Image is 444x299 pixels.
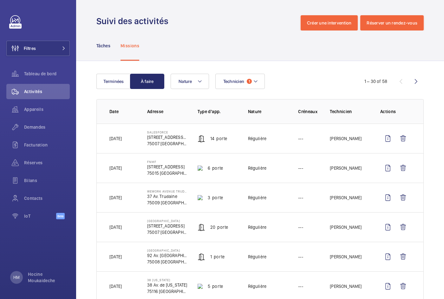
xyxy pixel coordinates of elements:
[28,271,66,284] p: Hocine Moukaideche
[198,284,203,289] img: tilting_door.svg
[248,254,267,260] p: Régulière
[109,254,122,260] p: [DATE]
[147,164,187,170] p: [STREET_ADDRESS]
[198,135,205,142] img: automatic_door.svg
[24,142,70,148] span: Facturation
[298,108,320,115] p: Créneaux
[109,135,122,142] p: [DATE]
[147,108,187,115] p: Adresse
[248,108,288,115] p: Nature
[301,15,358,31] button: Créer une intervention
[109,283,122,289] p: [DATE]
[330,165,362,171] p: [PERSON_NAME]
[24,177,70,184] span: Bilans
[147,259,187,265] p: 75008 [GEOGRAPHIC_DATA]
[147,252,187,259] p: 92 Av. [GEOGRAPHIC_DATA]
[330,224,362,230] p: [PERSON_NAME]
[96,43,110,49] p: Tâches
[198,253,205,261] img: automatic_door.svg
[56,213,65,219] span: Beta
[248,165,267,171] p: Régulière
[248,283,267,289] p: Régulière
[147,282,187,288] p: 38 Av. de [US_STATE]
[330,194,362,201] p: [PERSON_NAME]
[248,135,267,142] p: Régulière
[380,108,411,115] p: Actions
[147,160,187,164] p: FNMF
[147,278,187,282] p: 38 [US_STATE]
[198,223,205,231] img: automatic_door.svg
[147,134,187,140] p: [STREET_ADDRESS][PERSON_NAME]
[215,74,265,89] button: Technicien1
[147,189,187,193] p: WeWork Avenue Trudaine
[298,283,303,289] p: ---
[223,79,245,84] span: Technicien
[147,193,187,200] p: 37 Av. Trudaine
[330,135,362,142] p: [PERSON_NAME]
[198,166,203,171] img: sliding_pedestrian_door.svg
[248,224,267,230] p: Régulière
[109,108,137,115] p: Date
[360,15,424,31] button: Réserver un rendez-vous
[330,108,370,115] p: Technicien
[330,254,362,260] p: [PERSON_NAME]
[298,135,303,142] p: ---
[24,88,70,95] span: Activités
[147,223,187,229] p: [STREET_ADDRESS]
[208,165,223,171] p: 6 Porte
[298,165,303,171] p: ---
[198,195,203,200] img: telescopic_pedestrian_door.svg
[13,274,20,281] p: HM
[24,71,70,77] span: Tableau de bord
[147,288,187,295] p: 75116 [GEOGRAPHIC_DATA]
[147,200,187,206] p: 75009 [GEOGRAPHIC_DATA]
[171,74,209,89] button: Nature
[109,165,122,171] p: [DATE]
[298,254,303,260] p: ---
[24,45,36,51] span: Filtres
[130,74,164,89] button: À faire
[147,229,187,235] p: 75007 [GEOGRAPHIC_DATA]
[210,135,227,142] p: 14 Porte
[24,213,56,219] span: IoT
[6,41,70,56] button: Filtres
[147,170,187,176] p: 75015 [GEOGRAPHIC_DATA]
[24,195,70,201] span: Contacts
[24,124,70,130] span: Demandes
[247,79,252,84] span: 1
[298,194,303,201] p: ---
[179,79,192,84] span: Nature
[147,130,187,134] p: SALESFORCE
[364,78,387,85] div: 1 – 30 of 58
[96,15,172,27] h1: Suivi des activités
[198,108,238,115] p: Type d'app.
[248,194,267,201] p: Régulière
[121,43,139,49] p: Missions
[147,140,187,147] p: 75007 [GEOGRAPHIC_DATA]
[147,219,187,223] p: [GEOGRAPHIC_DATA]
[208,194,223,201] p: 3 Porte
[109,224,122,230] p: [DATE]
[210,254,225,260] p: 1 Porte
[147,248,187,252] p: [GEOGRAPHIC_DATA]
[208,283,223,289] p: 5 Porte
[109,194,122,201] p: [DATE]
[210,224,228,230] p: 20 Porte
[330,283,362,289] p: [PERSON_NAME]
[96,74,131,89] button: Terminées
[24,160,70,166] span: Réserves
[298,224,303,230] p: ---
[24,106,70,112] span: Appareils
